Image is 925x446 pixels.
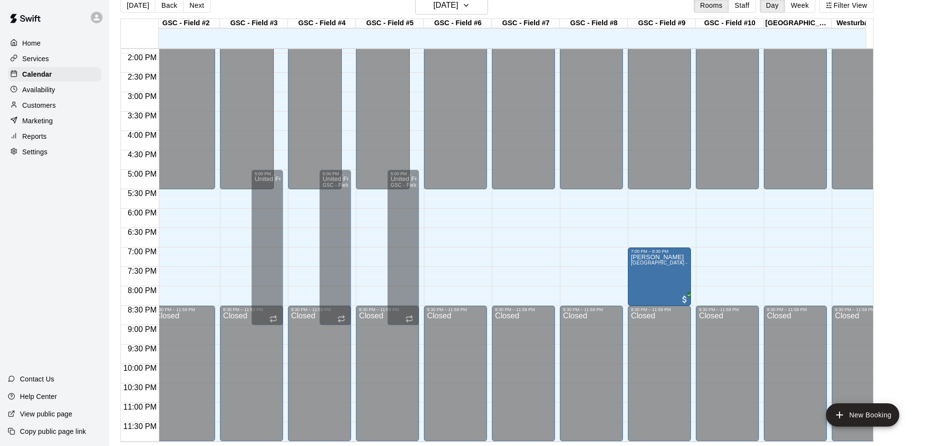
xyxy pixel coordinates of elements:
[155,307,212,312] div: 8:30 PM – 11:59 PM
[22,147,48,157] p: Settings
[125,170,159,178] span: 5:00 PM
[8,83,101,97] a: Availability
[356,306,419,441] div: 8:30 PM – 11:59 PM: Closed
[631,249,671,254] div: 7:00 PM – 8:30 PM
[125,112,159,120] span: 3:30 PM
[835,307,892,312] div: 8:30 PM – 11:59 PM
[121,422,159,430] span: 11:30 PM
[631,307,688,312] div: 8:30 PM – 11:59 PM
[699,307,756,312] div: 8:30 PM – 11:59 PM
[125,53,159,62] span: 2:00 PM
[125,73,159,81] span: 2:30 PM
[359,307,416,312] div: 8:30 PM – 11:59 PM
[20,392,57,401] p: Help Center
[359,312,416,445] div: Closed
[125,267,159,275] span: 7:30 PM
[8,98,101,113] a: Customers
[125,345,159,353] span: 9:30 PM
[291,307,348,312] div: 8:30 PM – 11:59 PM
[322,182,435,188] span: GSC - Field #3 , GSC - Field #4 , GSC - Field #5
[826,403,899,427] button: add
[492,19,560,28] div: GSC - Field #7
[563,307,620,312] div: 8:30 PM – 11:59 PM
[125,92,159,100] span: 3:00 PM
[8,129,101,144] a: Reports
[560,306,623,441] div: 8:30 PM – 11:59 PM: Closed
[22,69,52,79] p: Calendar
[699,312,756,445] div: Closed
[492,306,555,441] div: 8:30 PM – 11:59 PM: Closed
[220,306,283,441] div: 8:30 PM – 11:59 PM: Closed
[125,189,159,198] span: 5:30 PM
[252,170,283,325] div: 5:00 PM – 9:00 PM: United FC
[628,248,691,306] div: 7:00 PM – 8:30 PM: Britney
[8,51,101,66] div: Services
[631,312,688,445] div: Closed
[121,403,159,411] span: 11:00 PM
[337,315,345,323] span: Recurring event
[20,427,86,436] p: Copy public page link
[628,19,696,28] div: GSC - Field #9
[288,306,351,441] div: 8:30 PM – 11:59 PM: Closed
[269,315,277,323] span: Recurring event
[22,100,56,110] p: Customers
[835,312,892,445] div: Closed
[832,306,895,441] div: 8:30 PM – 11:59 PM: Closed
[8,145,101,159] a: Settings
[125,209,159,217] span: 6:00 PM
[322,171,348,176] div: 5:00 PM – 9:00 PM
[288,19,356,28] div: GSC - Field #4
[220,19,288,28] div: GSC - Field #3
[125,306,159,314] span: 8:30 PM
[390,182,503,188] span: GSC - Field #3 , GSC - Field #4 , GSC - Field #5
[495,312,552,445] div: Closed
[254,171,280,176] div: 5:00 PM – 9:00 PM
[121,364,159,372] span: 10:00 PM
[22,116,53,126] p: Marketing
[390,171,416,176] div: 5:00 PM – 9:00 PM
[22,132,47,141] p: Reports
[495,307,552,312] div: 8:30 PM – 11:59 PM
[152,19,220,28] div: GSC - Field #2
[628,306,691,441] div: 8:30 PM – 11:59 PM: Closed
[320,170,351,325] div: 5:00 PM – 9:00 PM: United FC
[223,312,280,445] div: Closed
[424,306,487,441] div: 8:30 PM – 11:59 PM: Closed
[20,409,72,419] p: View public page
[427,307,484,312] div: 8:30 PM – 11:59 PM
[563,312,620,445] div: Closed
[8,36,101,50] a: Home
[125,228,159,236] span: 6:30 PM
[8,114,101,128] a: Marketing
[125,325,159,333] span: 9:00 PM
[631,260,724,265] span: [GEOGRAPHIC_DATA] - Field #9 Rental
[424,19,492,28] div: GSC - Field #6
[125,248,159,256] span: 7:00 PM
[8,67,101,82] a: Calendar
[223,307,280,312] div: 8:30 PM – 11:59 PM
[125,131,159,139] span: 4:00 PM
[764,306,827,441] div: 8:30 PM – 11:59 PM: Closed
[560,19,628,28] div: GSC - Field #8
[832,19,900,28] div: Westurban - Love
[22,38,41,48] p: Home
[22,85,55,95] p: Availability
[356,19,424,28] div: GSC - Field #5
[125,150,159,159] span: 4:30 PM
[680,295,690,304] span: All customers have paid
[764,19,832,28] div: [GEOGRAPHIC_DATA] - Tball field
[291,312,348,445] div: Closed
[121,383,159,392] span: 10:30 PM
[152,306,215,441] div: 8:30 PM – 11:59 PM: Closed
[155,312,212,445] div: Closed
[696,306,759,441] div: 8:30 PM – 11:59 PM: Closed
[22,54,49,64] p: Services
[387,170,419,325] div: 5:00 PM – 9:00 PM: United FC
